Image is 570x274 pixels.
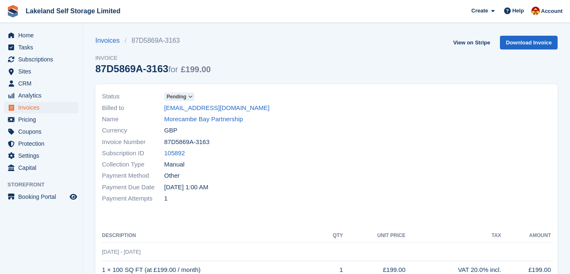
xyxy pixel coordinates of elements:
span: 1 [164,194,167,203]
span: [DATE] - [DATE] [102,249,141,255]
span: Capital [18,162,68,174]
th: Unit Price [343,229,405,242]
span: Collection Type [102,160,164,169]
span: Billed to [102,103,164,113]
span: Sites [18,66,68,77]
span: Account [541,7,563,15]
a: Preview store [68,192,78,202]
span: Pending [167,93,186,100]
a: menu [4,138,78,149]
div: 87D5869A-3163 [95,63,211,74]
img: Diane Carney [531,7,540,15]
span: Pricing [18,114,68,125]
a: Invoices [95,36,125,46]
a: menu [4,150,78,161]
span: Subscriptions [18,54,68,65]
a: Lakeland Self Storage Limited [22,4,124,18]
span: Name [102,115,164,124]
a: menu [4,90,78,101]
span: Payment Method [102,171,164,181]
span: Payment Due Date [102,183,164,192]
span: Analytics [18,90,68,101]
span: Protection [18,138,68,149]
span: Home [18,29,68,41]
time: 2025-09-17 00:00:00 UTC [164,183,208,192]
span: Currency [102,126,164,135]
span: Help [512,7,524,15]
span: Booking Portal [18,191,68,203]
a: Download Invoice [500,36,558,49]
span: CRM [18,78,68,89]
span: Invoice [95,54,211,62]
a: menu [4,126,78,137]
a: menu [4,102,78,113]
a: Morecambe Bay Partnership [164,115,243,124]
span: for [168,65,178,74]
span: Invoice Number [102,137,164,147]
span: Tasks [18,42,68,53]
a: menu [4,29,78,41]
span: 87D5869A-3163 [164,137,209,147]
img: stora-icon-8386f47178a22dfd0bd8f6a31ec36ba5ce8667c1dd55bd0f319d3a0aa187defe.svg [7,5,19,17]
a: View on Stripe [450,36,493,49]
span: Settings [18,150,68,161]
a: Pending [164,92,194,101]
th: QTY [320,229,343,242]
a: menu [4,66,78,77]
th: Tax [405,229,501,242]
span: £199.00 [181,65,211,74]
a: menu [4,54,78,65]
a: menu [4,114,78,125]
span: GBP [164,126,177,135]
a: menu [4,78,78,89]
a: 105892 [164,149,185,158]
th: Amount [501,229,551,242]
th: Description [102,229,320,242]
span: Other [164,171,180,181]
span: Storefront [7,181,82,189]
span: Status [102,92,164,101]
span: Invoices [18,102,68,113]
a: menu [4,191,78,203]
a: menu [4,162,78,174]
span: Manual [164,160,184,169]
a: menu [4,42,78,53]
a: [EMAIL_ADDRESS][DOMAIN_NAME] [164,103,269,113]
span: Subscription ID [102,149,164,158]
nav: breadcrumbs [95,36,211,46]
span: Coupons [18,126,68,137]
span: Payment Attempts [102,194,164,203]
span: Create [471,7,488,15]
